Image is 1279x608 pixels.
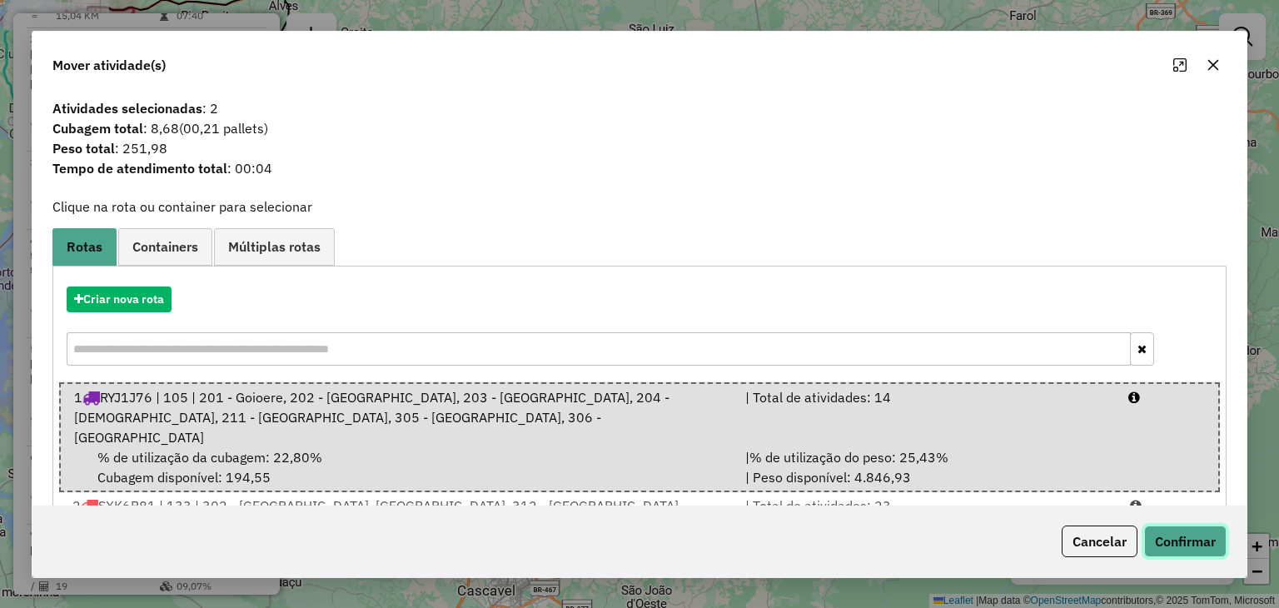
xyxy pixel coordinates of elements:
[67,240,102,253] span: Rotas
[98,497,679,514] span: SXK6B81 | 133 | 302 - [GEOGRAPHIC_DATA], [GEOGRAPHIC_DATA], 312 - [GEOGRAPHIC_DATA]
[52,55,166,75] span: Mover atividade(s)
[1167,52,1193,78] button: Maximize
[52,100,202,117] strong: Atividades selecionadas
[67,287,172,312] button: Criar nova rota
[52,160,227,177] strong: Tempo de atendimento total
[735,496,1120,516] div: | Total de atividades: 23
[52,120,143,137] strong: Cubagem total
[97,449,322,466] span: % de utilização da cubagem: 22,80%
[42,158,1236,178] span: : 00:04
[1128,391,1140,404] i: Porcentagens após mover as atividades: Cubagem: 26,24% Peso: 29,31%
[228,240,321,253] span: Múltiplas rotas
[1062,526,1137,557] button: Cancelar
[42,118,1236,138] span: : 8,68
[42,98,1236,118] span: : 2
[64,447,735,487] div: Cubagem disponível: 194,55
[52,197,312,217] label: Clique na rota ou container para selecionar
[74,389,669,446] span: RYJ1J76 | 105 | 201 - Goioere, 202 - [GEOGRAPHIC_DATA], 203 - [GEOGRAPHIC_DATA], 204 - [DEMOGRAPH...
[132,240,198,253] span: Containers
[1144,526,1227,557] button: Confirmar
[52,140,115,157] strong: Peso total
[735,387,1118,447] div: | Total de atividades: 14
[179,120,268,137] span: (00,21 pallets)
[735,447,1118,487] div: | | Peso disponível: 4.846,93
[42,138,1236,158] span: : 251,98
[62,496,735,516] div: 2
[64,387,735,447] div: 1
[749,449,948,466] span: % de utilização do peso: 25,43%
[1130,499,1142,512] i: Porcentagens após mover as atividades: Cubagem: 26,70% Peso: 30,12%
